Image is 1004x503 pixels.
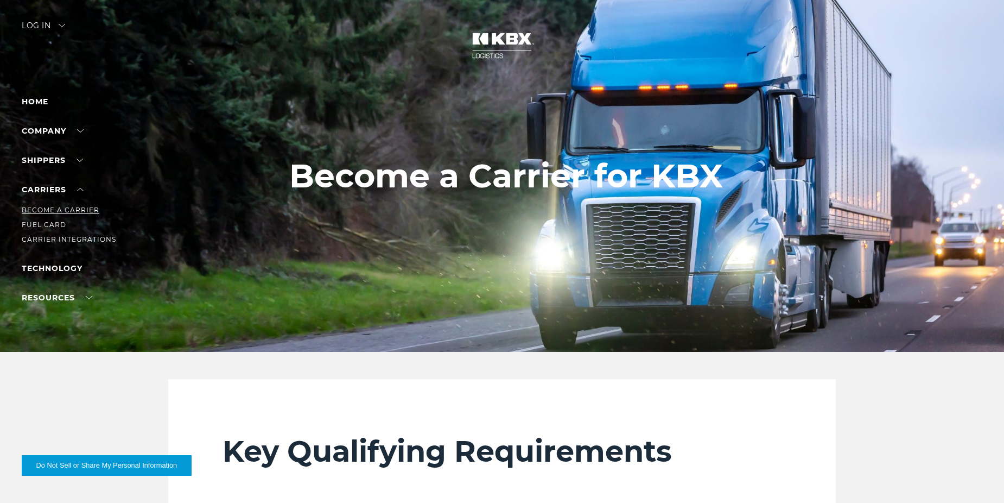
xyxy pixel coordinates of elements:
a: Home [22,97,48,106]
h2: Key Qualifying Requirements [223,433,781,469]
a: Carriers [22,185,84,194]
a: Carrier Integrations [22,235,116,243]
a: SHIPPERS [22,155,83,165]
a: Technology [22,263,82,273]
img: kbx logo [461,22,543,70]
button: Do Not Sell or Share My Personal Information [22,455,192,476]
a: Company [22,126,84,136]
a: Become a Carrier [22,206,99,214]
div: Log in [22,22,65,37]
a: Fuel Card [22,221,66,229]
a: RESOURCES [22,293,92,303]
img: arrow [59,24,65,27]
h1: Become a Carrier for KBX [289,158,723,194]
